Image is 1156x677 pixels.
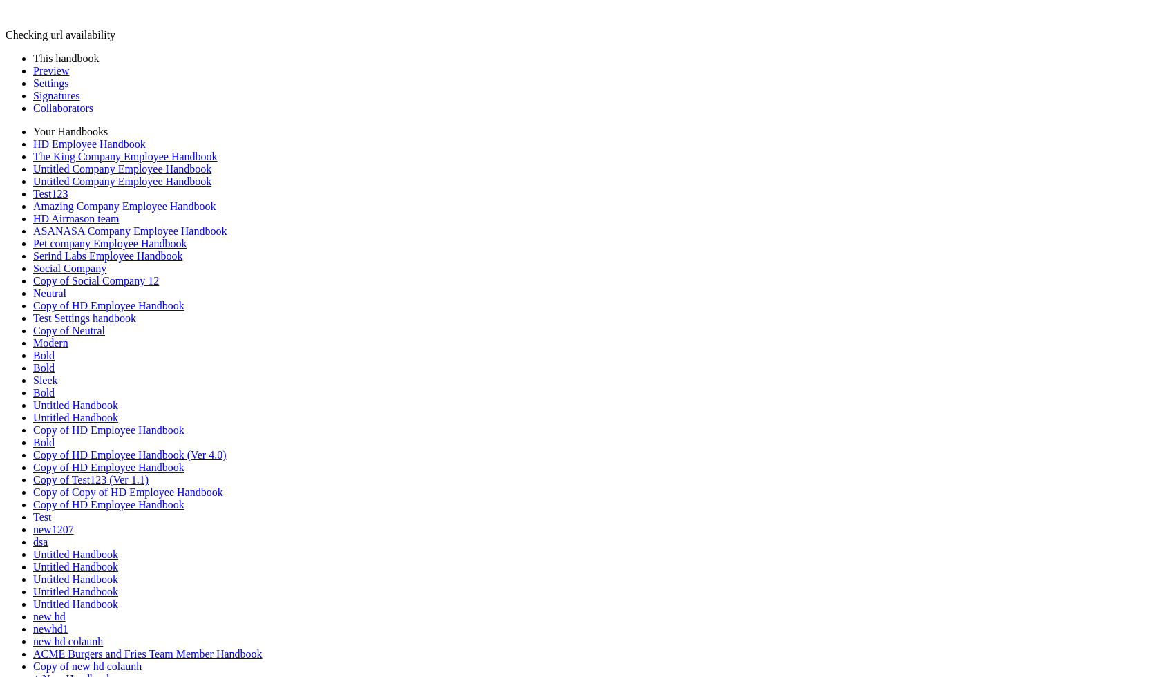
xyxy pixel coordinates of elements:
[33,188,68,200] a: Test123
[33,374,58,386] a: Sleek
[33,213,119,225] a: HD Airmason team
[33,524,74,535] a: new1207
[33,437,55,448] a: Bold
[33,263,106,274] a: Social Company
[33,200,216,212] a: Amazing Company Employee Handbook
[33,660,142,672] a: Copy of new hd colaunh
[33,312,136,324] a: Test Settings handbook
[33,586,118,598] a: Untitled Handbook
[33,77,69,89] a: Settings
[33,250,182,262] a: Serind Labs Employee Handbook
[33,636,103,647] a: new hd colaunh
[6,29,115,41] span: Checking url availability
[33,623,68,635] a: newhd1
[33,362,55,374] a: Bold
[33,536,48,548] a: dsa
[33,474,149,486] a: Copy of Test123 (Ver 1.1)
[33,138,146,150] a: HD Employee Handbook
[33,350,55,361] a: Bold
[33,175,211,187] a: Untitled Company Employee Handbook
[33,549,118,560] a: Untitled Handbook
[33,65,69,77] a: Preview
[33,163,211,175] a: Untitled Company Employee Handbook
[33,90,80,102] a: Signatures
[33,573,118,585] a: Untitled Handbook
[33,598,118,610] a: Untitled Handbook
[33,337,68,349] a: Modern
[33,151,218,162] a: The King Company Employee Handbook
[33,486,223,498] a: Copy of Copy of HD Employee Handbook
[33,499,184,511] a: Copy of HD Employee Handbook
[33,412,118,423] a: Untitled Handbook
[33,225,227,237] a: ASANASA Company Employee Handbook
[33,387,55,399] a: Bold
[33,561,118,573] a: Untitled Handbook
[33,461,184,473] a: Copy of HD Employee Handbook
[33,399,118,411] a: Untitled Handbook
[33,53,1150,65] li: This handbook
[33,511,51,523] a: Test
[33,275,159,287] a: Copy of Social Company 12
[33,611,66,622] a: new hd
[33,449,227,461] a: Copy of HD Employee Handbook (Ver 4.0)
[33,287,66,299] a: Neutral
[33,102,93,114] a: Collaborators
[33,300,184,312] a: Copy of HD Employee Handbook
[33,424,184,436] a: Copy of HD Employee Handbook
[33,126,1150,138] li: Your Handbooks
[33,648,263,660] a: ACME Burgers and Fries Team Member Handbook
[33,325,105,336] a: Copy of Neutral
[33,238,187,249] a: Pet company Employee Handbook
